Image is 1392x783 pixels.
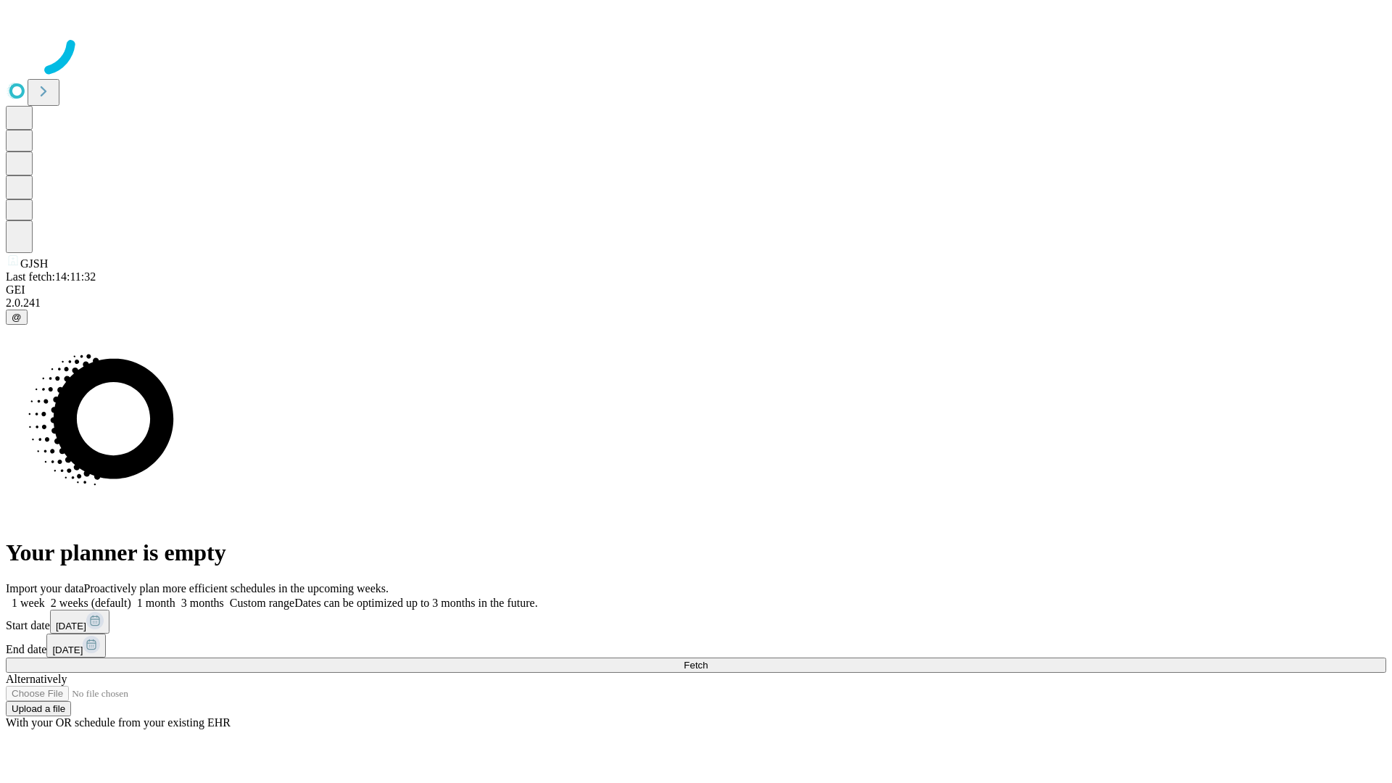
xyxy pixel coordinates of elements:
[20,257,48,270] span: GJSH
[6,283,1386,297] div: GEI
[52,645,83,655] span: [DATE]
[6,716,231,729] span: With your OR schedule from your existing EHR
[6,539,1386,566] h1: Your planner is empty
[12,312,22,323] span: @
[6,634,1386,658] div: End date
[6,297,1386,310] div: 2.0.241
[12,597,45,609] span: 1 week
[181,597,224,609] span: 3 months
[137,597,175,609] span: 1 month
[6,582,84,594] span: Import your data
[6,610,1386,634] div: Start date
[46,634,106,658] button: [DATE]
[84,582,389,594] span: Proactively plan more efficient schedules in the upcoming weeks.
[684,660,708,671] span: Fetch
[294,597,537,609] span: Dates can be optimized up to 3 months in the future.
[6,701,71,716] button: Upload a file
[6,310,28,325] button: @
[50,610,109,634] button: [DATE]
[6,673,67,685] span: Alternatively
[6,270,96,283] span: Last fetch: 14:11:32
[51,597,131,609] span: 2 weeks (default)
[230,597,294,609] span: Custom range
[56,621,86,631] span: [DATE]
[6,658,1386,673] button: Fetch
